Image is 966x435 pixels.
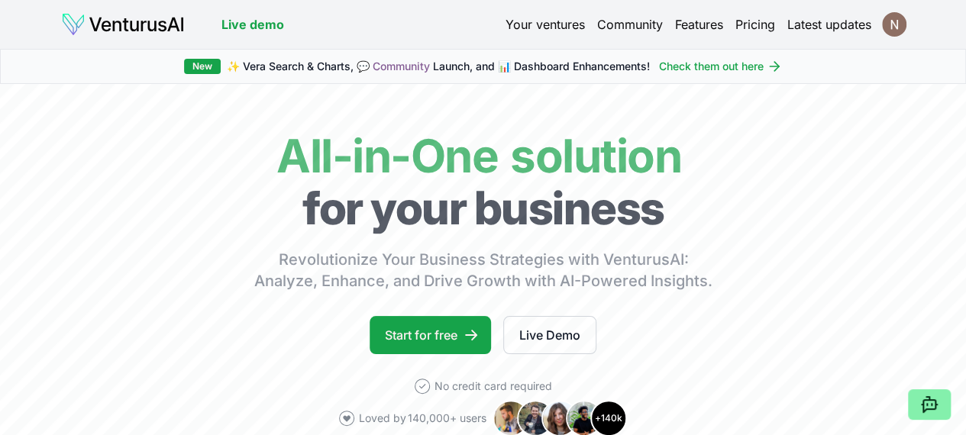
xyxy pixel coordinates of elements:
[597,15,663,34] a: Community
[659,59,782,74] a: Check them out here
[503,316,596,354] a: Live Demo
[373,60,430,72] a: Community
[506,15,585,34] a: Your ventures
[227,59,650,74] span: ✨ Vera Search & Charts, 💬 Launch, and 📊 Dashboard Enhancements!
[882,12,906,37] img: ACg8ocKMALVjkO6I3SpGTBcZjFZ0zDpUu9VYzF02dkL0O8Sd08dIEA=s96-c
[675,15,723,34] a: Features
[61,12,185,37] img: logo
[184,59,221,74] div: New
[221,15,284,34] a: Live demo
[735,15,775,34] a: Pricing
[370,316,491,354] a: Start for free
[787,15,871,34] a: Latest updates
